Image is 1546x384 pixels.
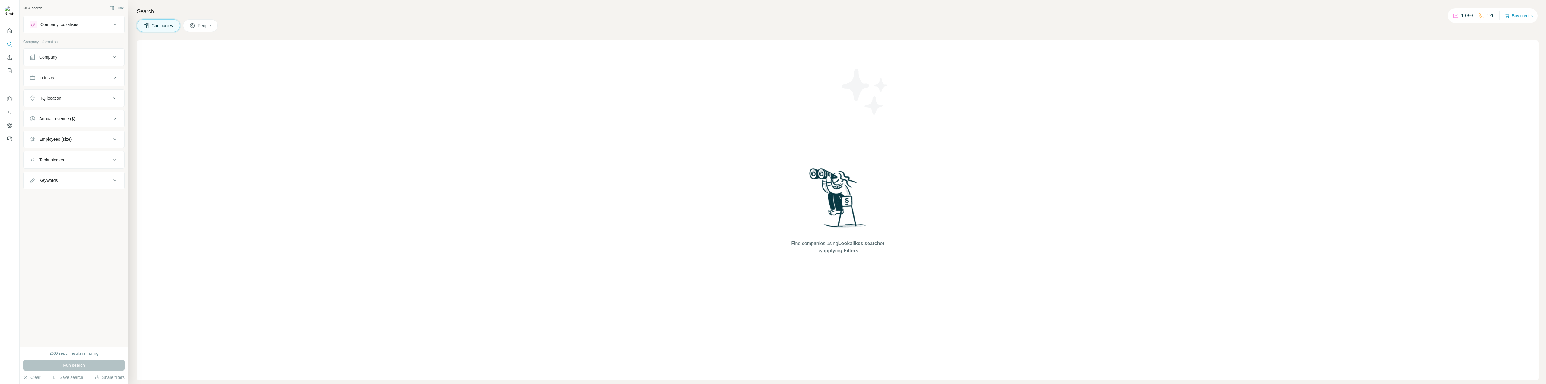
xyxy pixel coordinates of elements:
[5,25,14,36] button: Quick start
[5,65,14,76] button: My lists
[5,52,14,63] button: Enrich CSV
[1487,12,1495,19] p: 126
[5,120,14,131] button: Dashboard
[198,23,212,29] span: People
[1461,12,1473,19] p: 1 093
[39,157,64,163] div: Technologies
[39,95,61,101] div: HQ location
[152,23,174,29] span: Companies
[5,6,14,16] img: Avatar
[23,374,40,380] button: Clear
[23,39,125,45] p: Company information
[5,107,14,118] button: Use Surfe API
[24,132,124,147] button: Employees (size)
[40,21,78,27] div: Company lookalikes
[137,7,1539,16] h4: Search
[5,93,14,104] button: Use Surfe on LinkedIn
[39,54,57,60] div: Company
[838,241,880,246] span: Lookalikes search
[24,153,124,167] button: Technologies
[24,70,124,85] button: Industry
[39,136,72,142] div: Employees (size)
[24,173,124,188] button: Keywords
[5,39,14,50] button: Search
[24,50,124,64] button: Company
[823,248,858,253] span: applying Filters
[95,374,125,380] button: Share filters
[789,240,886,254] span: Find companies using or by
[39,177,58,183] div: Keywords
[105,4,128,13] button: Hide
[807,166,869,234] img: Surfe Illustration - Woman searching with binoculars
[39,75,54,81] div: Industry
[1505,11,1533,20] button: Buy credits
[24,111,124,126] button: Annual revenue ($)
[838,65,892,119] img: Surfe Illustration - Stars
[24,91,124,105] button: HQ location
[50,351,98,356] div: 2000 search results remaining
[39,116,75,122] div: Annual revenue ($)
[52,374,83,380] button: Save search
[23,5,42,11] div: New search
[24,17,124,32] button: Company lookalikes
[5,133,14,144] button: Feedback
